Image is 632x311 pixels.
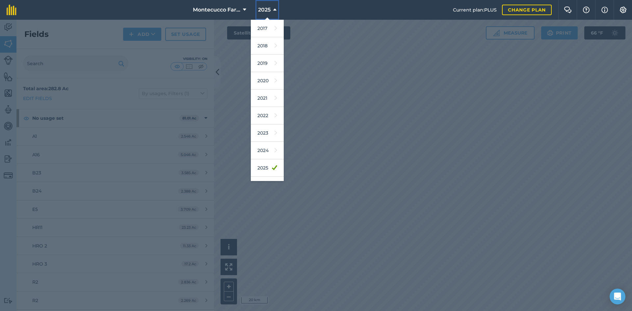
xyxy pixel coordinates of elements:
a: 2025 [251,159,284,177]
a: Change plan [502,5,552,15]
a: 2023 [251,124,284,142]
img: A question mark icon [582,7,590,13]
span: Current plan : PLUS [453,6,497,13]
a: 2024 [251,142,284,159]
a: 2020 [251,72,284,90]
a: 2021 [251,90,284,107]
a: 2022 [251,107,284,124]
img: Two speech bubbles overlapping with the left bubble in the forefront [564,7,572,13]
span: 2025 [258,6,271,14]
a: 2017 [251,20,284,37]
a: 2018 [251,37,284,55]
img: A cog icon [619,7,627,13]
a: 2026 [251,177,284,194]
div: Open Intercom Messenger [610,289,625,304]
img: fieldmargin Logo [7,5,16,15]
img: svg+xml;base64,PHN2ZyB4bWxucz0iaHR0cDovL3d3dy53My5vcmcvMjAwMC9zdmciIHdpZHRoPSIxNyIgaGVpZ2h0PSIxNy... [601,6,608,14]
span: Montecucco Farms ORGANIC [193,6,240,14]
a: 2019 [251,55,284,72]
